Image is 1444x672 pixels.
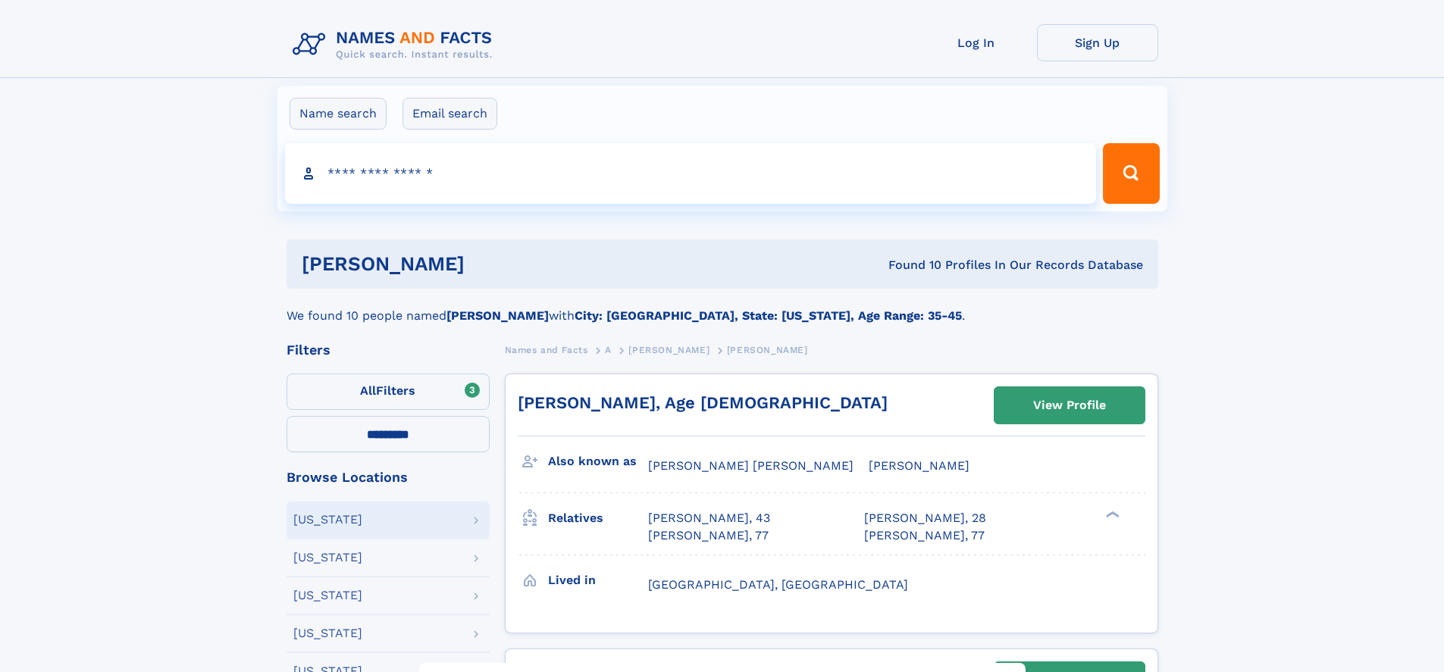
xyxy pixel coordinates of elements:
[293,627,362,639] div: [US_STATE]
[916,24,1037,61] a: Log In
[518,393,888,412] a: [PERSON_NAME], Age [DEMOGRAPHIC_DATA]
[648,458,854,473] span: [PERSON_NAME] [PERSON_NAME]
[446,308,549,323] b: [PERSON_NAME]
[287,289,1158,325] div: We found 10 people named with .
[293,514,362,526] div: [US_STATE]
[287,470,490,484] div: Browse Locations
[864,527,985,544] a: [PERSON_NAME], 77
[869,458,969,473] span: [PERSON_NAME]
[403,98,497,130] label: Email search
[575,308,962,323] b: City: [GEOGRAPHIC_DATA], State: [US_STATE], Age Range: 35-45
[287,374,490,410] label: Filters
[548,505,648,531] h3: Relatives
[727,345,808,355] span: [PERSON_NAME]
[605,340,612,359] a: A
[1102,510,1120,520] div: ❯
[648,577,908,592] span: [GEOGRAPHIC_DATA], [GEOGRAPHIC_DATA]
[505,340,588,359] a: Names and Facts
[628,345,709,355] span: [PERSON_NAME]
[293,589,362,602] div: [US_STATE]
[293,552,362,564] div: [US_STATE]
[605,345,612,355] span: A
[1103,143,1159,204] button: Search Button
[548,567,648,593] h3: Lived in
[302,255,677,273] h1: [PERSON_NAME]
[285,143,1097,204] input: search input
[1037,24,1158,61] a: Sign Up
[287,24,505,65] img: Logo Names and Facts
[648,527,769,544] a: [PERSON_NAME], 77
[548,449,648,474] h3: Also known as
[995,387,1145,424] a: View Profile
[1033,388,1106,423] div: View Profile
[648,510,770,527] a: [PERSON_NAME], 43
[290,98,387,130] label: Name search
[864,510,986,527] a: [PERSON_NAME], 28
[287,343,490,357] div: Filters
[360,383,376,398] span: All
[628,340,709,359] a: [PERSON_NAME]
[676,257,1143,273] div: Found 10 Profiles In Our Records Database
